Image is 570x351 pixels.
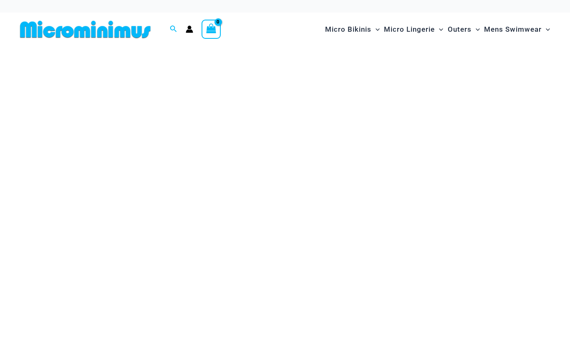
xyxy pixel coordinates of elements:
span: Micro Bikinis [325,19,371,40]
span: Menu Toggle [472,19,480,40]
a: Mens SwimwearMenu ToggleMenu Toggle [482,17,552,42]
a: Micro LingerieMenu ToggleMenu Toggle [382,17,445,42]
span: Menu Toggle [435,19,443,40]
a: Search icon link [170,24,177,35]
span: Micro Lingerie [384,19,435,40]
span: Outers [448,19,472,40]
span: Mens Swimwear [484,19,542,40]
a: Micro BikinisMenu ToggleMenu Toggle [323,17,382,42]
span: Menu Toggle [371,19,380,40]
a: OutersMenu ToggleMenu Toggle [446,17,482,42]
img: MM SHOP LOGO FLAT [17,20,154,39]
nav: Site Navigation [322,15,553,43]
a: View Shopping Cart, empty [202,20,221,39]
span: Menu Toggle [542,19,550,40]
a: Account icon link [186,25,193,33]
